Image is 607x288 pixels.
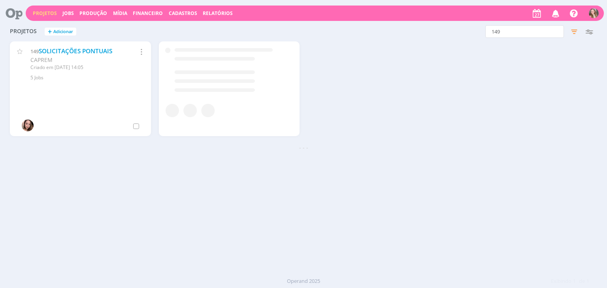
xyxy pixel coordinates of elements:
a: Projetos [33,10,57,17]
span: 149 [30,48,39,55]
button: +Adicionar [45,28,76,36]
button: Relatórios [200,10,235,17]
button: Financeiro [130,10,165,17]
a: Relatórios [203,10,233,17]
a: Jobs [62,10,74,17]
span: + [48,28,52,36]
span: Adicionar [53,29,73,34]
div: Criado em [DATE] 14:05 [30,64,124,71]
button: Mídia [111,10,130,17]
div: 5 Jobs [30,74,141,81]
button: G [588,6,599,20]
button: Cadastros [166,10,200,17]
button: Projetos [30,10,59,17]
span: Cadastros [169,10,197,17]
span: de [579,277,585,285]
span: Exibindo [551,277,571,285]
a: Produção [79,10,107,17]
input: Busca [485,25,564,38]
span: 1 [586,277,589,285]
a: Mídia [113,10,127,17]
span: CAPREM [30,56,53,64]
a: Financeiro [133,10,163,17]
button: Jobs [60,10,76,17]
img: T [22,120,34,131]
span: 1 [573,277,576,285]
div: - - - [6,143,601,151]
button: Produção [77,10,109,17]
img: G [589,8,599,18]
a: SOLICITAÇÕES PONTUAIS [39,47,112,55]
span: Projetos [10,28,37,35]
